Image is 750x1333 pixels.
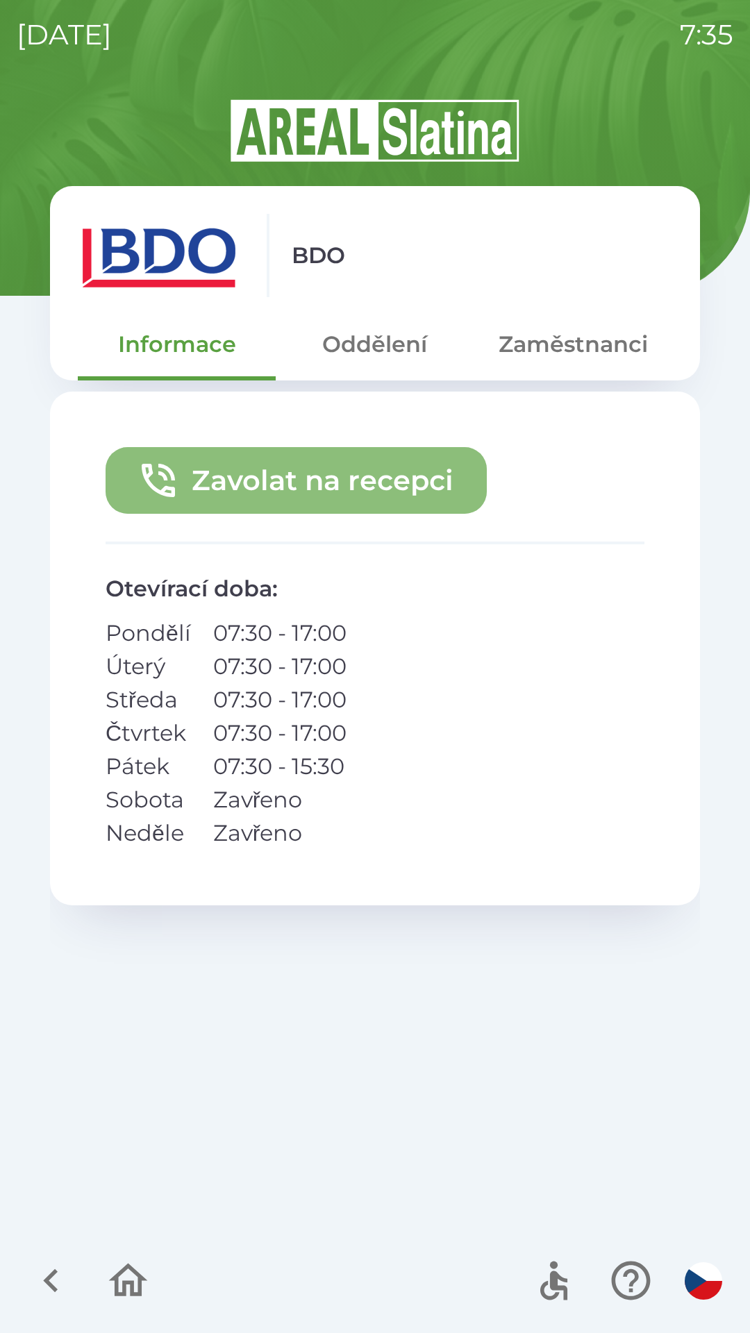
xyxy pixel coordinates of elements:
img: Logo [50,97,700,164]
button: Zaměstnanci [474,319,672,369]
p: Pátek [106,750,191,783]
button: Zavolat na recepci [106,447,487,514]
p: 07:30 - 15:30 [213,750,347,783]
p: 07:30 - 17:00 [213,683,347,716]
p: Středa [106,683,191,716]
p: [DATE] [17,14,112,56]
p: Úterý [106,650,191,683]
p: Pondělí [106,617,191,650]
p: 7:35 [680,14,733,56]
p: Otevírací doba : [106,572,644,605]
p: Čtvrtek [106,716,191,750]
button: Oddělení [276,319,474,369]
p: Neděle [106,816,191,850]
p: 07:30 - 17:00 [213,716,347,750]
p: 07:30 - 17:00 [213,617,347,650]
p: Zavřeno [213,816,347,850]
p: Sobota [106,783,191,816]
img: ae7449ef-04f1-48ed-85b5-e61960c78b50.png [78,214,244,297]
p: BDO [292,239,345,272]
p: 07:30 - 17:00 [213,650,347,683]
button: Informace [78,319,276,369]
img: cs flag [685,1262,722,1300]
p: Zavřeno [213,783,347,816]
